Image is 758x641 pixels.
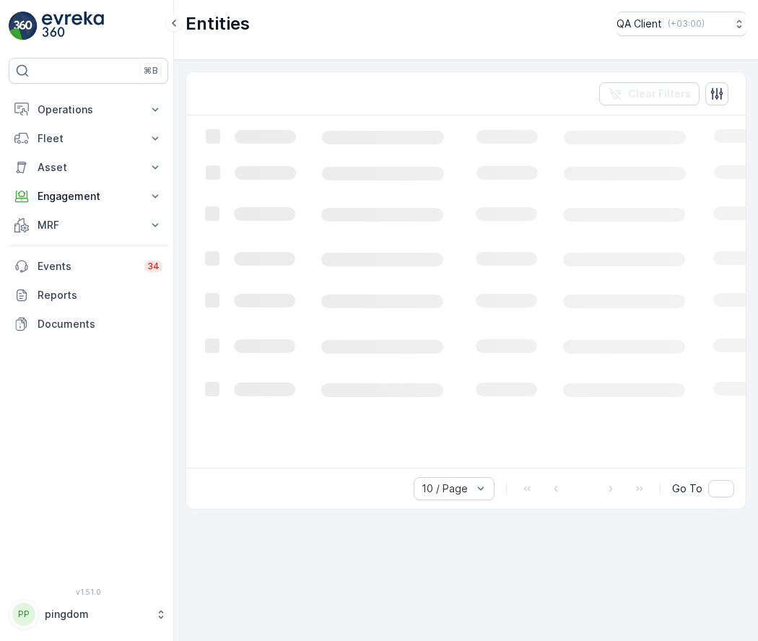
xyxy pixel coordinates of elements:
[42,12,104,40] img: logo_light-DOdMpM7g.png
[38,131,139,146] p: Fleet
[9,252,168,281] a: Events34
[38,103,139,117] p: Operations
[628,87,691,101] p: Clear Filters
[9,588,168,596] span: v 1.51.0
[9,211,168,240] button: MRF
[672,481,702,496] span: Go To
[38,317,162,331] p: Documents
[9,12,38,40] img: logo
[38,160,139,175] p: Asset
[617,17,662,31] p: QA Client
[668,18,705,30] p: ( +03:00 )
[9,599,168,629] button: PPpingdom
[38,259,136,274] p: Events
[38,218,139,232] p: MRF
[9,153,168,182] button: Asset
[38,288,162,302] p: Reports
[617,12,746,36] button: QA Client(+03:00)
[9,281,168,310] a: Reports
[599,82,700,105] button: Clear Filters
[9,95,168,124] button: Operations
[9,310,168,339] a: Documents
[9,182,168,211] button: Engagement
[9,124,168,153] button: Fleet
[147,261,160,272] p: 34
[45,607,148,622] p: pingdom
[38,189,139,204] p: Engagement
[144,65,158,77] p: ⌘B
[186,12,250,35] p: Entities
[12,603,35,626] div: PP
